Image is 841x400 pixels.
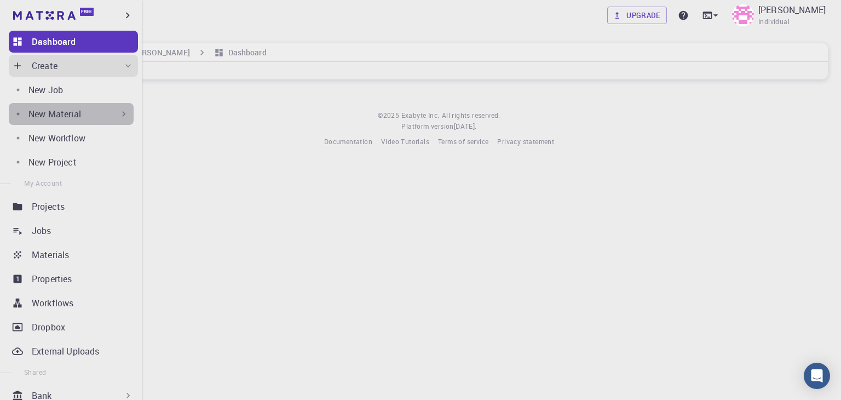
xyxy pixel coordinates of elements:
[13,11,76,20] img: logo
[324,136,372,147] a: Documentation
[758,3,826,16] p: [PERSON_NAME]
[28,83,63,96] p: New Job
[732,4,754,26] img: RAHUL JARARIYA
[438,137,488,146] span: Terms of service
[9,151,134,173] a: New Project
[497,136,554,147] a: Privacy statement
[22,8,61,18] span: Support
[401,121,453,132] span: Platform version
[454,121,477,132] a: [DATE].
[32,59,57,72] p: Create
[804,363,830,389] div: Open Intercom Messenger
[55,47,269,59] nav: breadcrumb
[9,31,138,53] a: Dashboard
[378,110,401,121] span: © 2025
[28,132,85,145] p: New Workflow
[401,111,440,119] span: Exabyte Inc.
[442,110,500,121] span: All rights reserved.
[9,55,138,77] div: Create
[438,136,488,147] a: Terms of service
[224,47,267,59] h6: Dashboard
[497,137,554,146] span: Privacy statement
[401,110,440,121] a: Exabyte Inc.
[454,122,477,130] span: [DATE] .
[32,35,76,48] p: Dashboard
[9,79,134,101] a: New Job
[9,103,134,125] div: New Material
[9,127,134,149] a: New Workflow
[324,137,372,146] span: Documentation
[381,137,429,146] span: Video Tutorials
[28,107,81,121] p: New Material
[125,47,189,59] h6: [PERSON_NAME]
[607,7,667,24] a: Upgrade
[381,136,429,147] a: Video Tutorials
[28,156,77,169] p: New Project
[758,16,790,27] span: Individual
